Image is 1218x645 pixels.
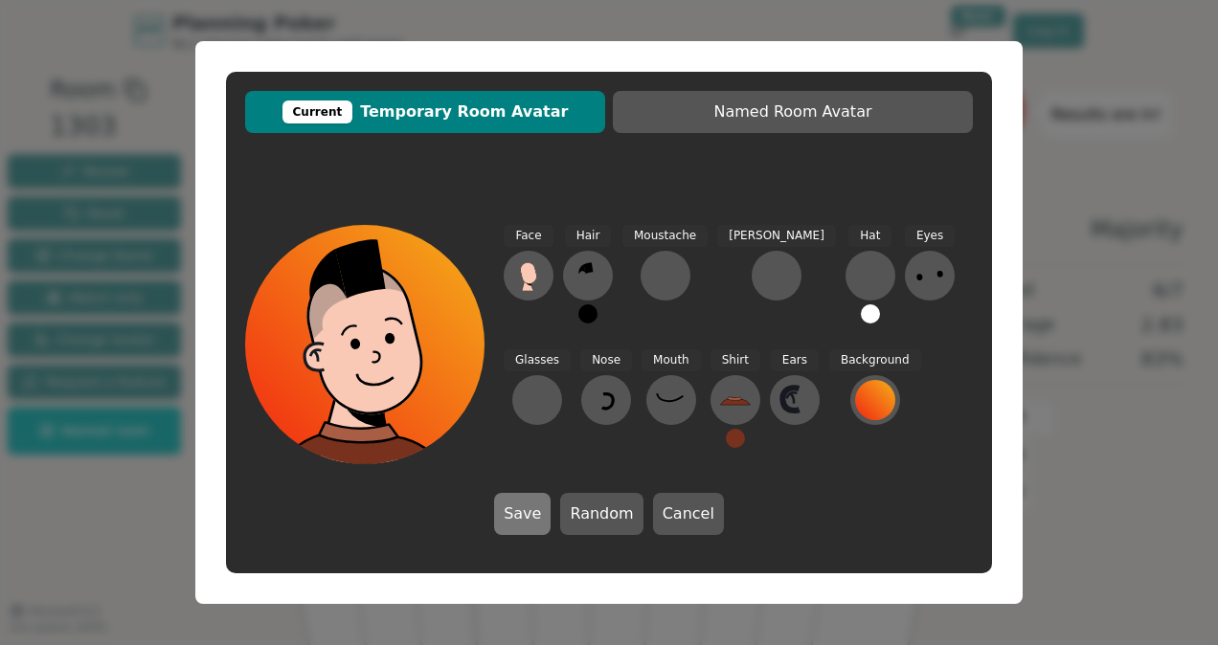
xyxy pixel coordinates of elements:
[613,91,973,133] button: Named Room Avatar
[905,225,955,247] span: Eyes
[771,349,819,371] span: Ears
[829,349,921,371] span: Background
[642,349,701,371] span: Mouth
[565,225,612,247] span: Hair
[504,225,553,247] span: Face
[710,349,760,371] span: Shirt
[504,349,571,371] span: Glasses
[622,225,708,247] span: Moustache
[848,225,891,247] span: Hat
[282,100,353,123] div: Current
[622,100,963,123] span: Named Room Avatar
[580,349,632,371] span: Nose
[245,91,605,133] button: CurrentTemporary Room Avatar
[717,225,836,247] span: [PERSON_NAME]
[255,100,596,123] span: Temporary Room Avatar
[494,493,551,535] button: Save
[560,493,643,535] button: Random
[653,493,724,535] button: Cancel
